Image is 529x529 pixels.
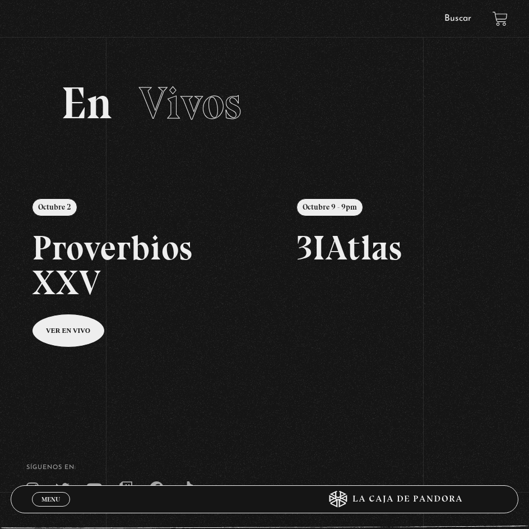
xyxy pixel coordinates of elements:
h2: En [61,81,467,126]
span: Vivos [139,76,242,130]
a: View your shopping cart [493,11,508,26]
a: Buscar [444,14,471,23]
span: Menu [41,496,60,503]
span: Cerrar [38,505,64,513]
h4: SÍguenos en: [26,465,503,471]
